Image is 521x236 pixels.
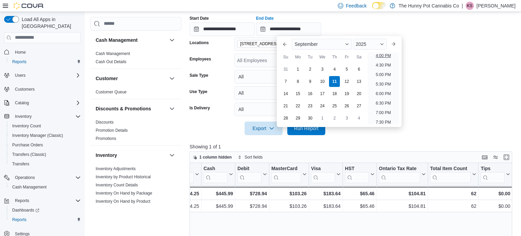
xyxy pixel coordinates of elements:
button: Transfers (Classic) [7,150,83,159]
li: 4:00 PM [373,52,394,60]
div: $445.99 [204,189,233,198]
div: day-9 [305,76,315,87]
div: day-3 [317,64,328,75]
span: Inventory by Product Historical [96,174,151,180]
button: All [234,70,325,84]
div: Tips [481,165,505,172]
button: Reports [7,57,83,67]
a: Purchase Orders [9,141,46,149]
label: Locations [190,40,209,46]
div: day-27 [353,101,364,111]
div: $103.26 [271,202,307,210]
span: Customers [12,85,81,93]
div: day-30 [305,113,315,124]
a: Dashboards [9,206,42,214]
label: Use Type [190,89,207,94]
div: MasterCard [271,165,301,172]
div: $728.94 [237,189,267,198]
span: Export [249,122,278,135]
span: Inventory Count [9,122,81,130]
div: day-20 [353,88,364,99]
div: day-26 [341,101,352,111]
div: Ontario Tax Rate [379,165,420,172]
div: day-31 [280,64,291,75]
a: Promotion Details [96,128,128,133]
h3: Customer [96,75,118,82]
div: $728.94 [237,202,267,210]
button: Cash Management [7,182,83,192]
div: Kandice Sparks [466,2,474,10]
button: Customers [1,84,83,94]
span: Cash Management [9,183,81,191]
span: Transfers [9,160,81,168]
span: Dashboards [12,207,39,213]
a: Transfers (Classic) [9,150,49,159]
a: Inventory Manager (Classic) [9,131,66,140]
a: Cash Management [9,183,49,191]
button: Tips [481,165,510,183]
span: Inventory [12,112,81,121]
span: 1 column hidden [199,155,232,160]
div: $24.25 [143,189,199,198]
button: Inventory [96,152,167,159]
div: day-5 [341,64,352,75]
div: Discounts & Promotions [90,118,181,145]
button: Transfers [7,159,83,169]
li: 5:00 PM [373,71,394,79]
a: Inventory On Hand by Package [96,191,152,196]
a: Inventory On Hand by Product [96,199,150,204]
a: Transfers [9,160,32,168]
li: 6:30 PM [373,99,394,107]
div: We [317,52,328,62]
a: Customer Queue [96,90,127,94]
button: All [234,103,325,116]
button: Operations [1,173,83,182]
button: Total Item Count [430,165,476,183]
span: Inventory Manager (Classic) [12,133,63,138]
div: $65.46 [345,202,374,210]
label: Is Delivery [190,105,210,111]
div: HST [345,165,369,172]
div: Tu [305,52,315,62]
span: Catalog [12,99,81,107]
span: Transfers (Classic) [9,150,81,159]
span: Transfers [12,161,29,167]
div: Th [329,52,340,62]
p: | [462,2,463,10]
a: Inventory Adjustments [96,166,136,171]
div: $183.64 [311,189,341,198]
button: Reports [12,197,32,205]
span: 2500 Hurontario St [237,40,289,48]
div: day-29 [292,113,303,124]
div: 62 [430,202,476,210]
h3: Discounts & Promotions [96,105,151,112]
span: Sort fields [245,155,263,160]
li: 6:00 PM [373,90,394,98]
div: Visa [311,165,335,183]
input: Press the down key to enter a popover containing a calendar. Press the escape key to close the po... [256,22,321,36]
a: Inventory Transactions [96,207,137,212]
div: day-15 [292,88,303,99]
div: day-7 [280,76,291,87]
div: day-3 [341,113,352,124]
h3: Cash Management [96,37,138,43]
li: 7:00 PM [373,109,394,117]
ul: Time [368,52,399,124]
a: Customers [12,85,37,93]
span: Customer Queue [96,89,127,95]
div: day-19 [341,88,352,99]
div: $104.81 [379,189,426,198]
span: Reports [12,217,26,222]
button: Debit [237,165,267,183]
div: $0.00 [481,189,510,198]
div: Ontario Tax Rate [379,165,420,183]
div: Fr [341,52,352,62]
div: Su [280,52,291,62]
div: Sa [353,52,364,62]
div: day-8 [292,76,303,87]
li: 5:30 PM [373,80,394,88]
span: Load All Apps in [GEOGRAPHIC_DATA] [19,16,81,30]
span: [STREET_ADDRESS] [240,40,281,47]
